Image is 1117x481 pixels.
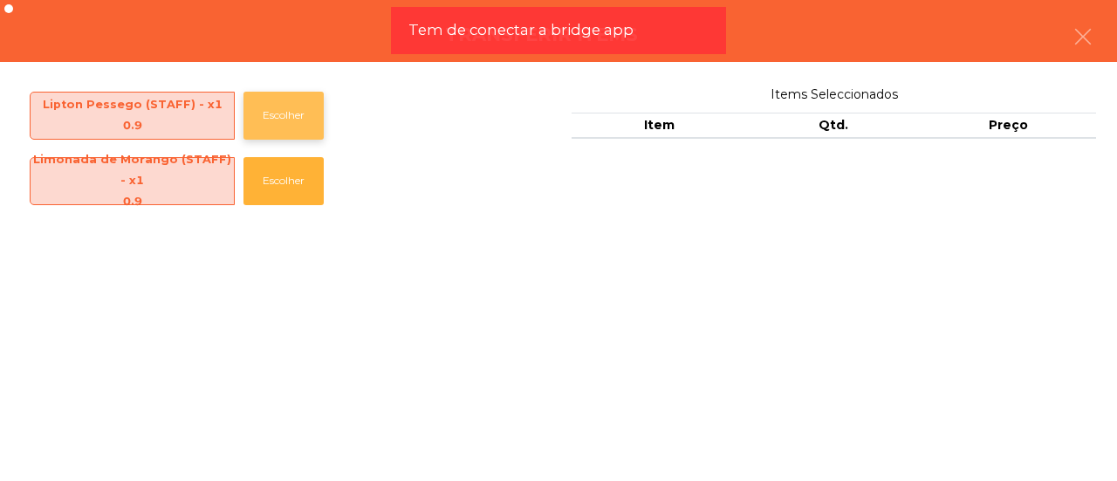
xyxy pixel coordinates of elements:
[572,113,746,139] th: Item
[922,113,1096,139] th: Preço
[31,149,234,213] span: Limonada de Morango (STAFF) - x1
[243,92,324,140] button: Escolher
[31,191,234,212] div: 0.9
[746,113,921,139] th: Qtd.
[408,19,634,41] span: Tem de conectar a bridge app
[243,157,324,205] button: Escolher
[572,83,1096,107] span: Items Seleccionados
[31,94,234,137] span: Lipton Pessego (STAFF) - x1
[31,115,234,136] div: 0.9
